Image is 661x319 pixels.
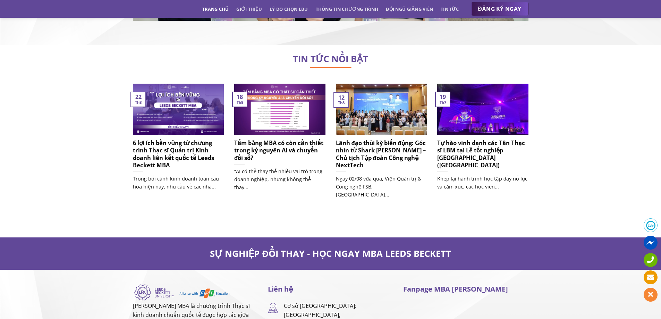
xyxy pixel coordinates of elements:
a: Trang chủ [202,3,229,15]
h5: Lãnh đạo thời kỳ biến động: Góc nhìn từ Shark [PERSON_NAME] – Chủ tịch Tập đoàn Công nghệ NextTech [336,139,427,169]
a: Tin tức [441,3,459,15]
h3: Liên hệ [268,284,393,295]
h2: TIN TỨC NỔI BẬT [133,56,528,62]
p: Ngày 02/08 vừa qua, Viện Quản trị & Công nghệ FSB, [GEOGRAPHIC_DATA]... [336,175,427,199]
a: Lý do chọn LBU [270,3,308,15]
a: 6 lợi ích bền vững từ chương trình Thạc sĩ Quản trị Kinh doanh liên kết quốc tế Leeds Beckett MBA... [133,84,224,198]
a: Giới thiệu [236,3,262,15]
h2: SỰ NGHIỆP ĐỔI THAY - HỌC NGAY MBA LEEDS BECKETT [133,248,528,259]
span: ĐĂNG KÝ NGAY [478,5,522,13]
a: ĐĂNG KÝ NGAY [471,2,528,16]
p: Trong bối cảnh kinh doanh toàn cầu hóa hiện nay, nhu cầu về các nhà... [133,175,224,191]
h5: 6 lợi ích bền vững từ chương trình Thạc sĩ Quản trị Kinh doanh liên kết quốc tế Leeds Beckett MBA [133,139,224,169]
p: “AI có thể thay thế nhiều vai trò trong doanh nghiệp, nhưng không thể thay... [234,167,325,191]
p: Khép lại hành trình học tập đầy nỗ lực và cảm xúc, các học viên... [437,175,528,191]
h3: Fanpage MBA [PERSON_NAME] [403,284,528,295]
h5: Tấm bằng MBA có còn cần thiết trong kỷ nguyên AI và chuyển đổi số? [234,139,325,162]
a: Lãnh đạo thời kỳ biến động: Góc nhìn từ Shark [PERSON_NAME] – Chủ tịch Tập đoàn Công nghệ NextTec... [336,84,427,206]
a: Tự hào vinh danh các Tân Thạc sĩ LBM tại Lễ tốt nghiệp [GEOGRAPHIC_DATA] ([GEOGRAPHIC_DATA]) Khép... [437,84,528,198]
a: Tấm bằng MBA có còn cần thiết trong kỷ nguyên AI và chuyển đổi số? “AI có thể thay thế nhiều vai ... [234,84,325,199]
a: Thông tin chương trình [316,3,379,15]
img: Logo-LBU-FSB.svg [133,284,230,302]
img: line-lbu.jpg [310,67,351,68]
h5: Tự hào vinh danh các Tân Thạc sĩ LBM tại Lễ tốt nghiệp [GEOGRAPHIC_DATA] ([GEOGRAPHIC_DATA]) [437,139,528,169]
a: Đội ngũ giảng viên [386,3,433,15]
